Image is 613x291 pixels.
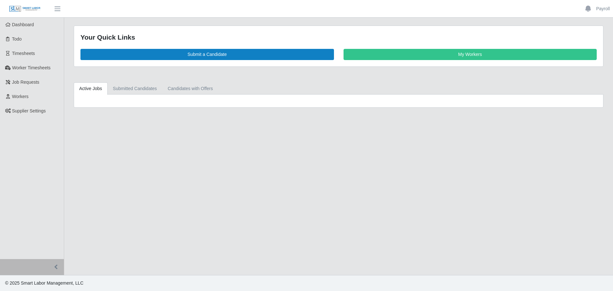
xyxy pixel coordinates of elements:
a: Payroll [596,5,610,12]
a: Submitted Candidates [108,82,163,95]
div: Your Quick Links [80,32,597,42]
img: SLM Logo [9,5,41,12]
span: Dashboard [12,22,34,27]
span: Timesheets [12,51,35,56]
span: Job Requests [12,80,40,85]
span: Supplier Settings [12,108,46,113]
span: Worker Timesheets [12,65,50,70]
span: Todo [12,36,22,42]
a: Submit a Candidate [80,49,334,60]
span: © 2025 Smart Labor Management, LLC [5,280,83,286]
a: Active Jobs [74,82,108,95]
span: Workers [12,94,29,99]
a: My Workers [344,49,597,60]
a: Candidates with Offers [162,82,218,95]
